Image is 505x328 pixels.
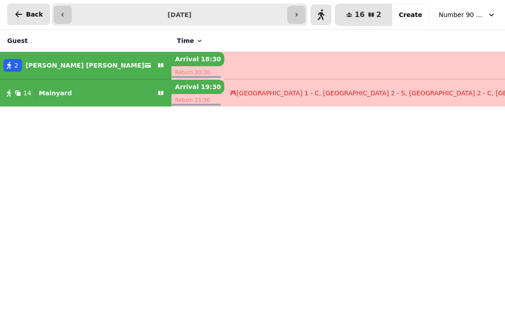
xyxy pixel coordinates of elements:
span: 2 [377,11,381,18]
button: Back [7,4,50,25]
span: Number 90 Bar [439,10,484,19]
span: Create [399,12,422,18]
p: Arrival 18:30 [171,52,224,66]
button: 162 [335,4,392,26]
button: Create [392,4,429,26]
p: [PERSON_NAME] [PERSON_NAME] [26,61,144,70]
p: Return 21:30 [171,94,224,106]
span: Time [177,36,194,45]
p: Mainyard [39,89,72,98]
span: 2 [14,61,18,70]
button: Number 90 Bar [433,7,501,23]
p: Return 20:30 [171,66,224,79]
span: Back [26,11,43,17]
p: Arrival 19:30 [171,80,224,94]
span: 14 [23,89,31,98]
button: Time [177,36,203,45]
span: 16 [355,11,364,18]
